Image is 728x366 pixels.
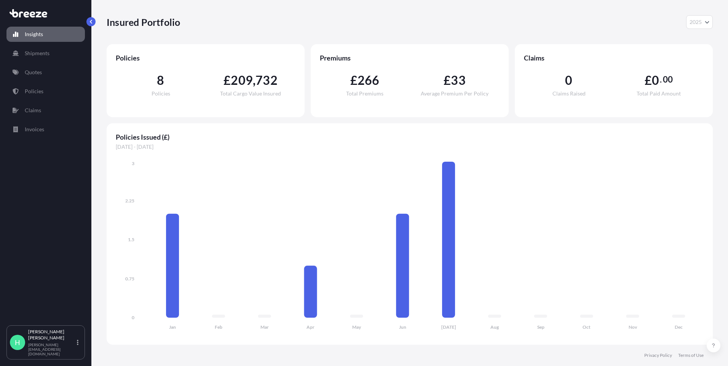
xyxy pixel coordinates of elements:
tspan: Sep [537,324,544,330]
span: £ [645,74,652,86]
p: Shipments [25,49,49,57]
span: 732 [255,74,278,86]
span: 00 [663,76,673,83]
a: Privacy Policy [644,352,672,358]
tspan: [DATE] [441,324,456,330]
span: Policies [116,53,295,62]
tspan: Jan [169,324,176,330]
p: Insights [25,30,43,38]
span: £ [444,74,451,86]
tspan: Mar [260,324,269,330]
a: Quotes [6,65,85,80]
span: 2025 [690,18,702,26]
span: Total Paid Amount [637,91,681,96]
tspan: 0.75 [125,276,134,282]
span: 209 [231,74,253,86]
span: [DATE] - [DATE] [116,143,704,151]
tspan: Nov [629,324,637,330]
span: Policies [152,91,170,96]
a: Claims [6,103,85,118]
span: 0 [565,74,572,86]
p: Claims [25,107,41,114]
tspan: Dec [675,324,683,330]
a: Policies [6,84,85,99]
tspan: Feb [215,324,222,330]
span: £ [350,74,358,86]
tspan: 2.25 [125,198,134,204]
tspan: 1.5 [128,237,134,242]
p: Quotes [25,68,42,76]
span: £ [224,74,231,86]
span: H [15,339,20,346]
span: 0 [652,74,659,86]
p: Insured Portfolio [107,16,180,28]
a: Insights [6,27,85,42]
tspan: Oct [583,324,591,330]
p: [PERSON_NAME][EMAIL_ADDRESS][DOMAIN_NAME] [28,342,75,356]
span: Policies Issued (£) [116,132,704,142]
span: Total Premiums [346,91,383,96]
span: . [660,76,662,83]
tspan: Aug [490,324,499,330]
p: Invoices [25,126,44,133]
span: Claims [524,53,704,62]
span: Premiums [320,53,500,62]
tspan: Apr [307,324,315,330]
button: Year Selector [686,15,713,29]
span: Average Premium Per Policy [421,91,489,96]
tspan: 3 [132,161,134,166]
span: 8 [157,74,164,86]
span: , [253,74,255,86]
a: Shipments [6,46,85,61]
span: 266 [358,74,380,86]
a: Terms of Use [678,352,704,358]
p: [PERSON_NAME] [PERSON_NAME] [28,329,75,341]
tspan: 0 [132,315,134,320]
span: Claims Raised [552,91,586,96]
span: 33 [451,74,465,86]
span: Total Cargo Value Insured [220,91,281,96]
tspan: May [352,324,361,330]
a: Invoices [6,122,85,137]
tspan: Jun [399,324,406,330]
p: Policies [25,88,43,95]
